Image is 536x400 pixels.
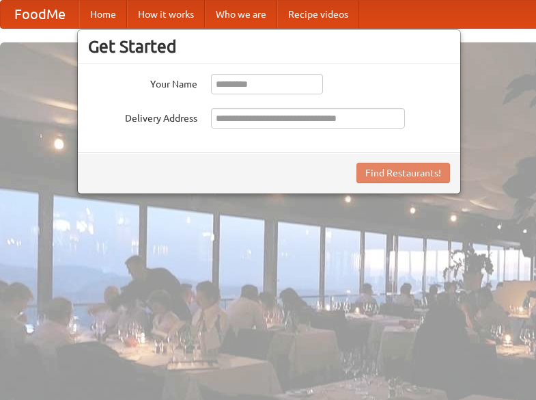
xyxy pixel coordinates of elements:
[88,74,197,91] label: Your Name
[277,1,359,28] a: Recipe videos
[88,36,450,57] h3: Get Started
[127,1,205,28] a: How it works
[1,1,79,28] a: FoodMe
[356,163,450,183] button: Find Restaurants!
[205,1,277,28] a: Who we are
[79,1,127,28] a: Home
[88,108,197,125] label: Delivery Address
